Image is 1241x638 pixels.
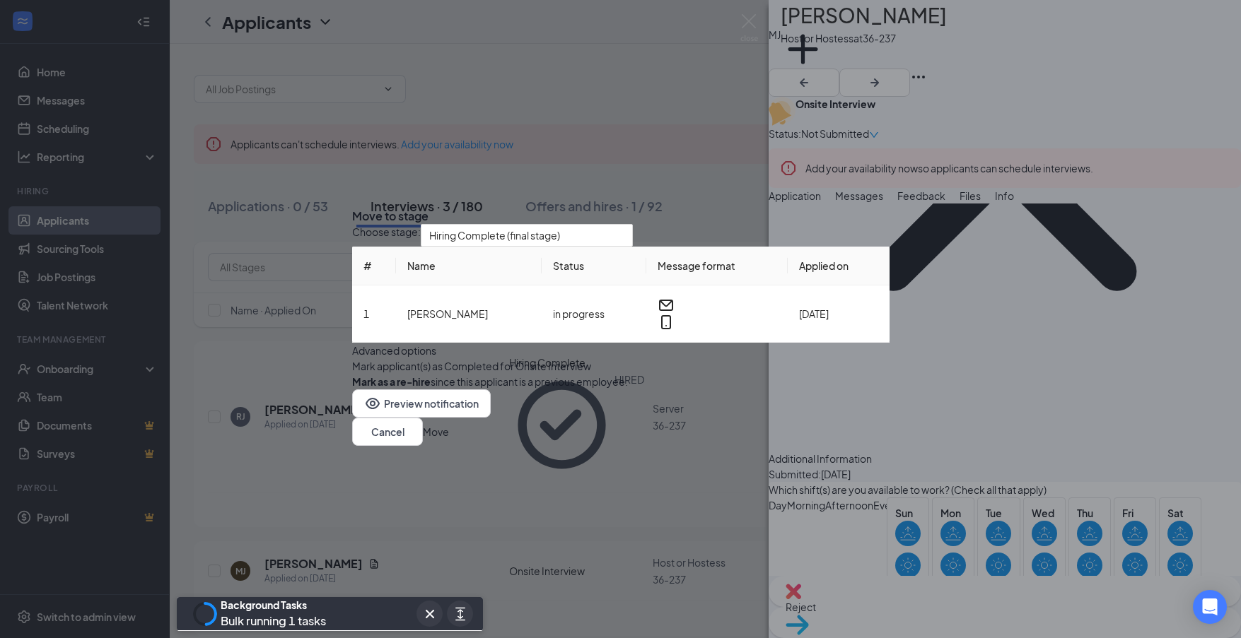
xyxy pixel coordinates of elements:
[352,374,628,389] div: since this applicant is a previous employee.
[1193,590,1227,624] div: Open Intercom Messenger
[352,343,890,358] div: Advanced options
[788,285,890,343] td: [DATE]
[352,247,396,285] th: #
[421,605,438,622] svg: Cross
[352,375,431,388] b: Mark as a re-hire
[352,389,491,418] button: EyePreview notification
[352,418,423,446] button: Cancel
[396,285,542,343] td: [PERSON_NAME]
[541,247,646,285] th: Status
[396,247,542,285] th: Name
[657,297,674,314] svg: Email
[657,314,674,331] svg: MobileSms
[788,247,890,285] th: Applied on
[541,285,646,343] td: in progress
[352,208,429,224] h3: Move to stage
[452,605,469,622] svg: ArrowsExpand
[221,598,326,612] div: Background Tasks
[352,358,591,374] span: Mark applicant(s) as Completed for Onsite Interview
[646,247,787,285] th: Message format
[423,424,449,439] button: Move
[363,307,369,320] span: 1
[364,395,381,412] svg: Eye
[429,225,560,246] span: Hiring Complete (final stage)
[221,613,326,628] span: Bulk running 1 tasks
[352,224,421,247] span: Choose stage:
